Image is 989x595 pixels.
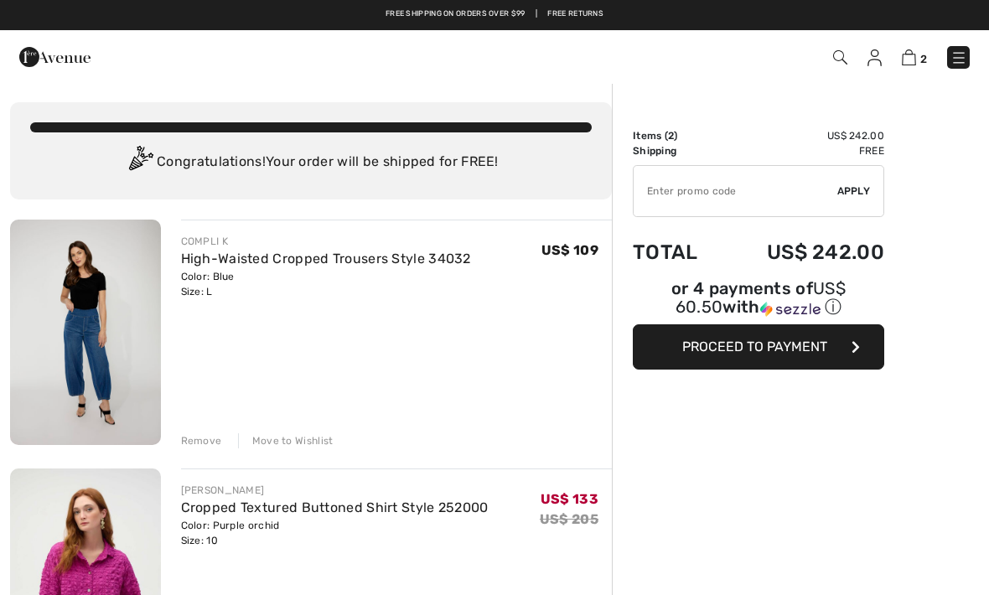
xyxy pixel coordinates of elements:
td: Free [722,143,884,158]
div: Congratulations! Your order will be shipped for FREE! [30,146,592,179]
img: 1ère Avenue [19,40,91,74]
div: or 4 payments ofUS$ 60.50withSezzle Click to learn more about Sezzle [633,281,884,324]
div: [PERSON_NAME] [181,483,489,498]
span: 2 [668,130,674,142]
span: Apply [837,184,871,199]
span: Proceed to Payment [682,339,827,354]
td: Total [633,224,722,281]
a: 1ère Avenue [19,48,91,64]
img: Congratulation2.svg [123,146,157,179]
img: Search [833,50,847,65]
a: Free Returns [547,8,603,20]
span: US$ 133 [541,491,598,507]
td: US$ 242.00 [722,224,884,281]
img: My Info [867,49,882,66]
td: Shipping [633,143,722,158]
a: Cropped Textured Buttoned Shirt Style 252000 [181,499,489,515]
div: or 4 payments of with [633,281,884,318]
td: US$ 242.00 [722,128,884,143]
a: High-Waisted Cropped Trousers Style 34032 [181,251,471,266]
span: US$ 60.50 [676,278,846,317]
a: 2 [902,47,927,67]
div: Color: Purple orchid Size: 10 [181,518,489,548]
input: Promo code [634,166,837,216]
div: Move to Wishlist [238,433,334,448]
div: Remove [181,433,222,448]
div: COMPLI K [181,234,471,249]
a: Free shipping on orders over $99 [386,8,526,20]
img: High-Waisted Cropped Trousers Style 34032 [10,220,161,445]
td: Items ( ) [633,128,722,143]
div: Color: Blue Size: L [181,269,471,299]
span: US$ 109 [541,242,598,258]
img: Sezzle [760,302,821,317]
button: Proceed to Payment [633,324,884,370]
span: | [536,8,537,20]
img: Menu [950,49,967,66]
span: 2 [920,53,927,65]
img: Shopping Bag [902,49,916,65]
s: US$ 205 [540,511,598,527]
